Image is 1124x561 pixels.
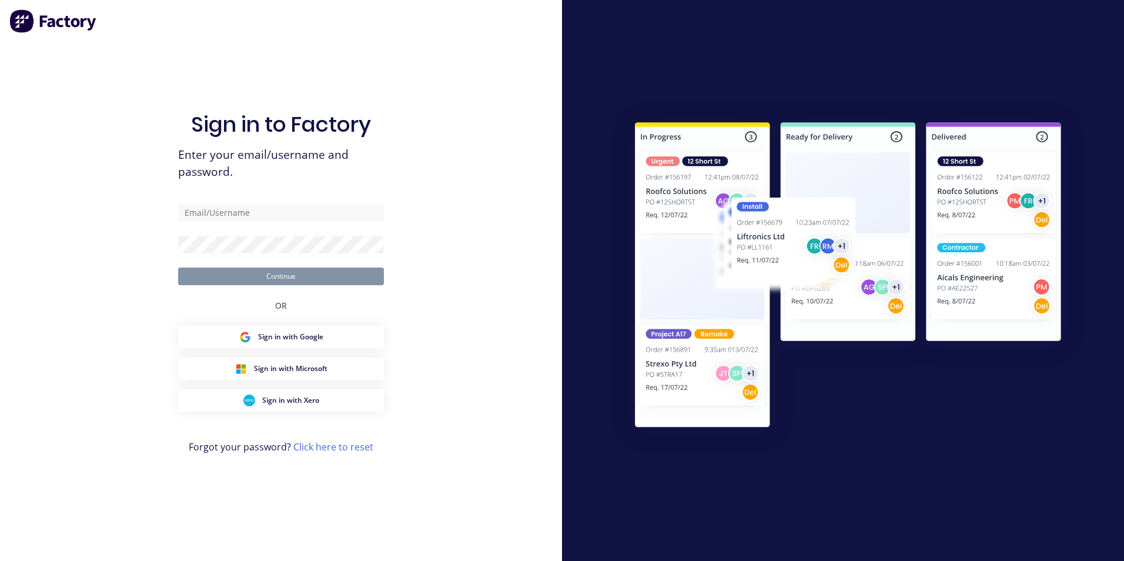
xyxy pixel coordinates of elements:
h1: Sign in to Factory [191,112,371,137]
span: Sign in with Xero [262,395,319,406]
span: Sign in with Google [258,332,323,342]
img: Factory [9,9,98,33]
button: Google Sign inSign in with Google [178,326,384,348]
span: Enter your email/username and password. [178,146,384,181]
button: Continue [178,268,384,285]
span: Sign in with Microsoft [254,363,327,374]
input: Email/Username [178,204,384,222]
button: Xero Sign inSign in with Xero [178,389,384,412]
button: Microsoft Sign inSign in with Microsoft [178,358,384,380]
a: Click here to reset [293,440,373,453]
img: Google Sign in [239,331,251,343]
span: Forgot your password? [189,440,373,454]
img: Xero Sign in [243,395,255,406]
img: Sign in [609,99,1087,455]
div: OR [275,285,287,326]
img: Microsoft Sign in [235,363,247,375]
